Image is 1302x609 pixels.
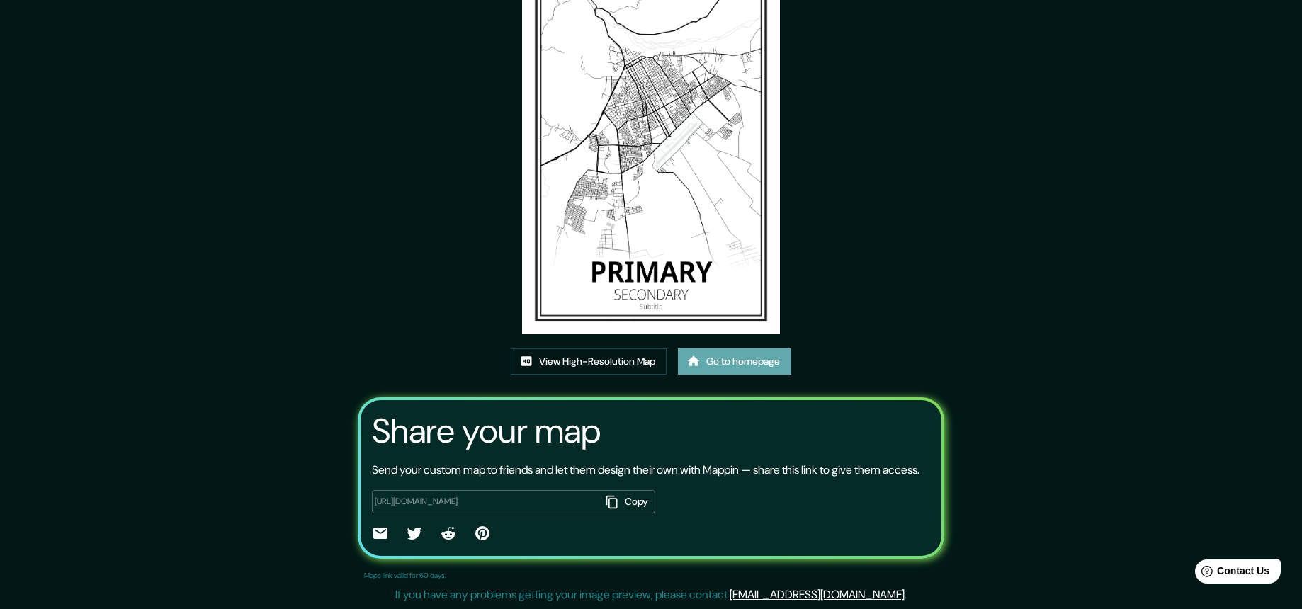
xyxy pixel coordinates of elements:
button: Copy [600,490,655,513]
p: Maps link valid for 60 days. [364,570,446,581]
iframe: Help widget launcher [1176,554,1286,593]
p: Send your custom map to friends and let them design their own with Mappin — share this link to gi... [372,462,919,479]
a: View High-Resolution Map [511,348,667,375]
h3: Share your map [372,411,601,451]
a: Go to homepage [678,348,791,375]
a: [EMAIL_ADDRESS][DOMAIN_NAME] [730,587,905,602]
p: If you have any problems getting your image preview, please contact . [395,586,907,603]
